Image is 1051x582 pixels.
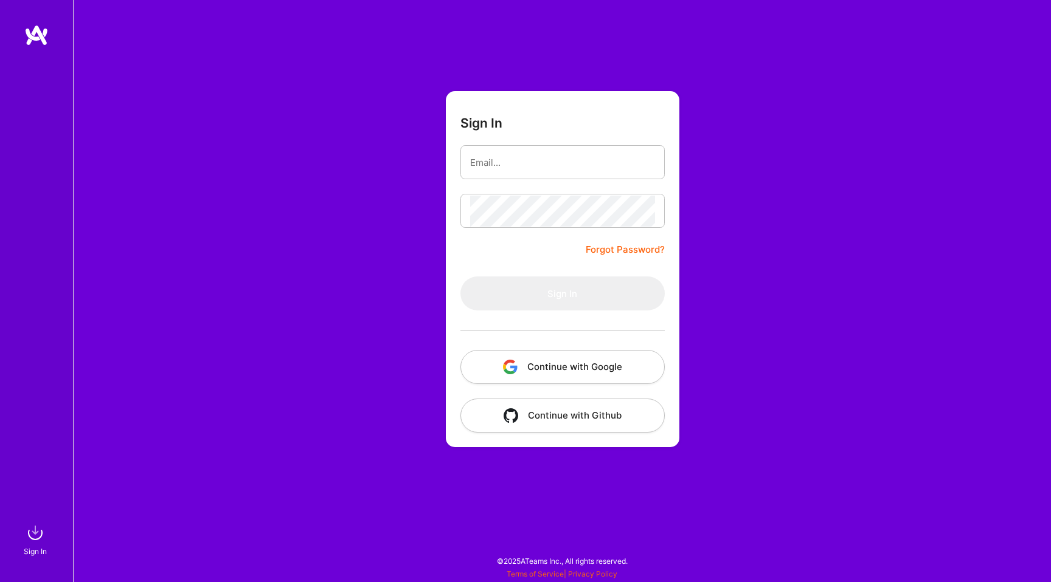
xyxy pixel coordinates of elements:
[504,408,518,423] img: icon
[26,521,47,558] a: sign inSign In
[507,569,617,578] span: |
[23,521,47,545] img: sign in
[460,115,502,131] h3: Sign In
[503,360,518,374] img: icon
[470,147,655,178] input: Email...
[507,569,564,578] a: Terms of Service
[24,545,47,558] div: Sign In
[24,24,49,46] img: logo
[568,569,617,578] a: Privacy Policy
[586,242,665,257] a: Forgot Password?
[73,546,1051,576] div: © 2025 ATeams Inc., All rights reserved.
[460,350,665,384] button: Continue with Google
[460,399,665,433] button: Continue with Github
[460,276,665,310] button: Sign In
